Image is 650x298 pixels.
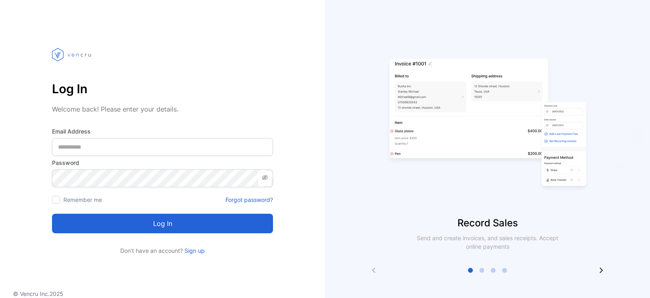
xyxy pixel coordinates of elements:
p: Record Sales [325,216,650,230]
p: Don't have an account? [52,246,273,255]
p: Send and create invoices, and sales receipts. Accept online payments [409,234,565,251]
img: slider image [386,33,589,216]
label: Email Address [52,127,273,136]
button: Log in [52,214,273,233]
img: vencru logo [52,33,93,77]
p: Welcome back! Please enter your details. [52,104,273,114]
p: Log In [52,79,273,99]
a: Sign up [183,247,205,254]
label: Remember me [63,196,102,203]
label: Password [52,158,273,167]
a: Forgot password? [225,195,273,204]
